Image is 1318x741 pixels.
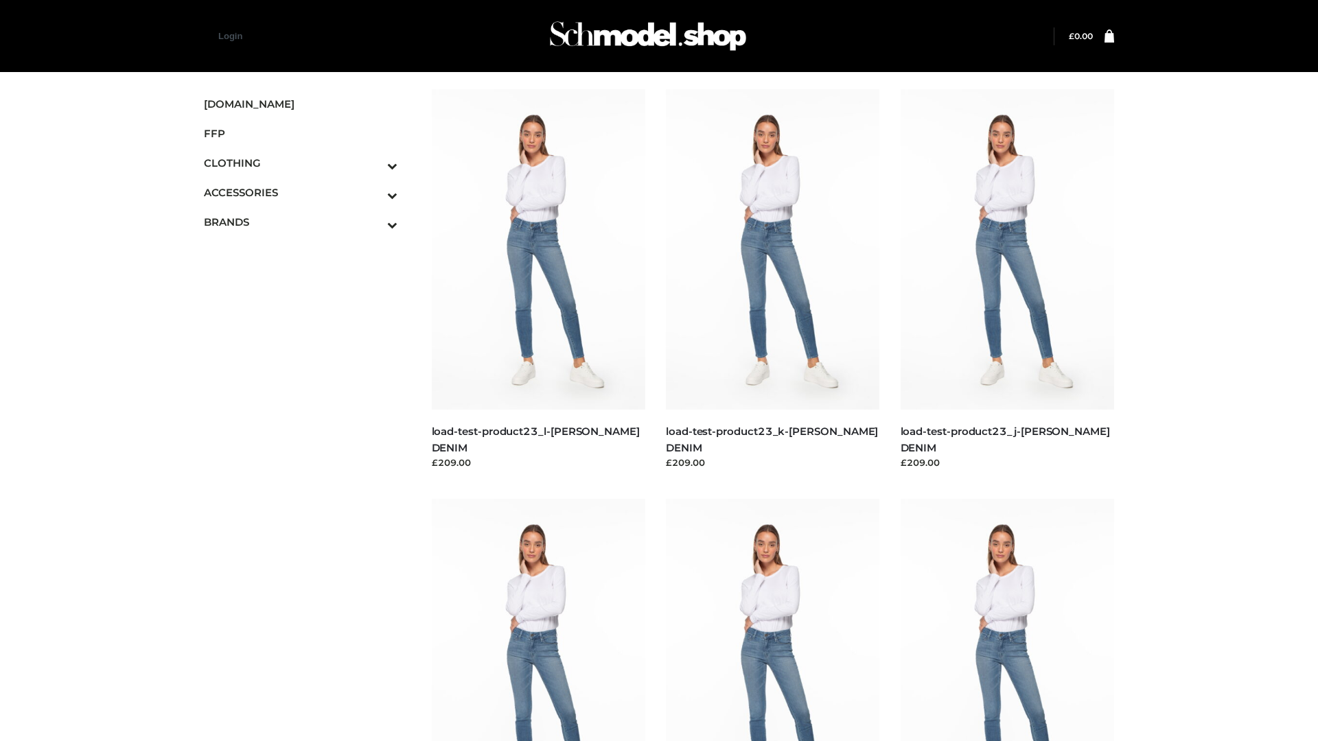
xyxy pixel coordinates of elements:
a: [DOMAIN_NAME] [204,89,397,119]
a: load-test-product23_k-[PERSON_NAME] DENIM [666,425,878,454]
span: FFP [204,126,397,141]
div: £209.00 [432,456,646,469]
a: Login [218,31,242,41]
a: ACCESSORIESToggle Submenu [204,178,397,207]
span: £ [1069,31,1074,41]
img: Schmodel Admin 964 [545,9,751,63]
a: FFP [204,119,397,148]
a: load-test-product23_l-[PERSON_NAME] DENIM [432,425,640,454]
div: £209.00 [901,456,1115,469]
button: Toggle Submenu [349,207,397,237]
span: ACCESSORIES [204,185,397,200]
bdi: 0.00 [1069,31,1093,41]
a: £0.00 [1069,31,1093,41]
span: BRANDS [204,214,397,230]
button: Toggle Submenu [349,178,397,207]
div: £209.00 [666,456,880,469]
a: load-test-product23_j-[PERSON_NAME] DENIM [901,425,1110,454]
button: Toggle Submenu [349,148,397,178]
a: BRANDSToggle Submenu [204,207,397,237]
span: [DOMAIN_NAME] [204,96,397,112]
span: CLOTHING [204,155,397,171]
a: CLOTHINGToggle Submenu [204,148,397,178]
